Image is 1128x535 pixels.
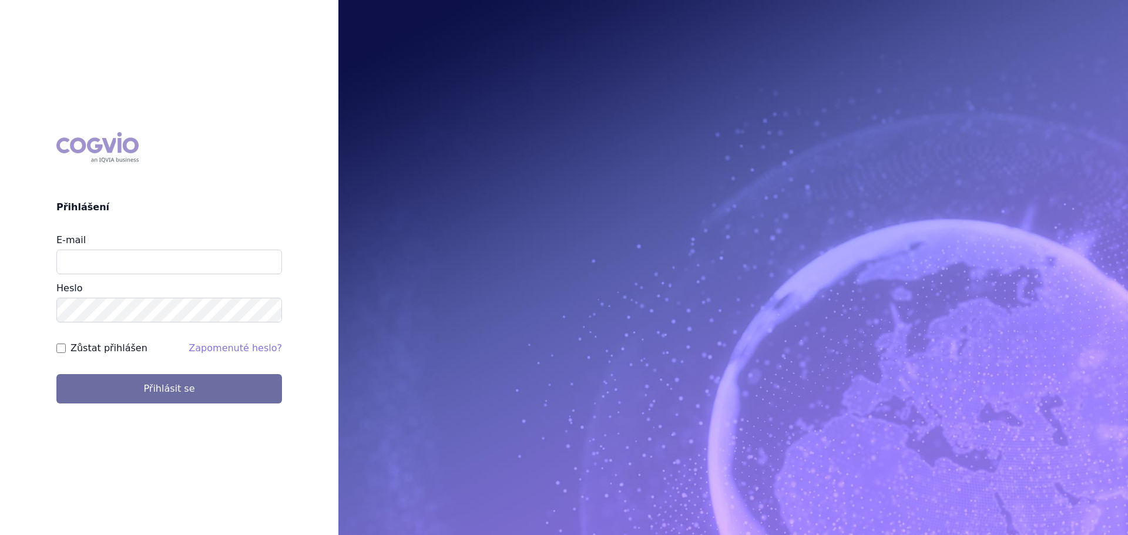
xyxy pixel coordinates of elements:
div: COGVIO [56,132,139,163]
a: Zapomenuté heslo? [189,342,282,354]
label: Zůstat přihlášen [70,341,147,355]
label: E-mail [56,234,86,245]
label: Heslo [56,282,82,294]
h2: Přihlášení [56,200,282,214]
button: Přihlásit se [56,374,282,403]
